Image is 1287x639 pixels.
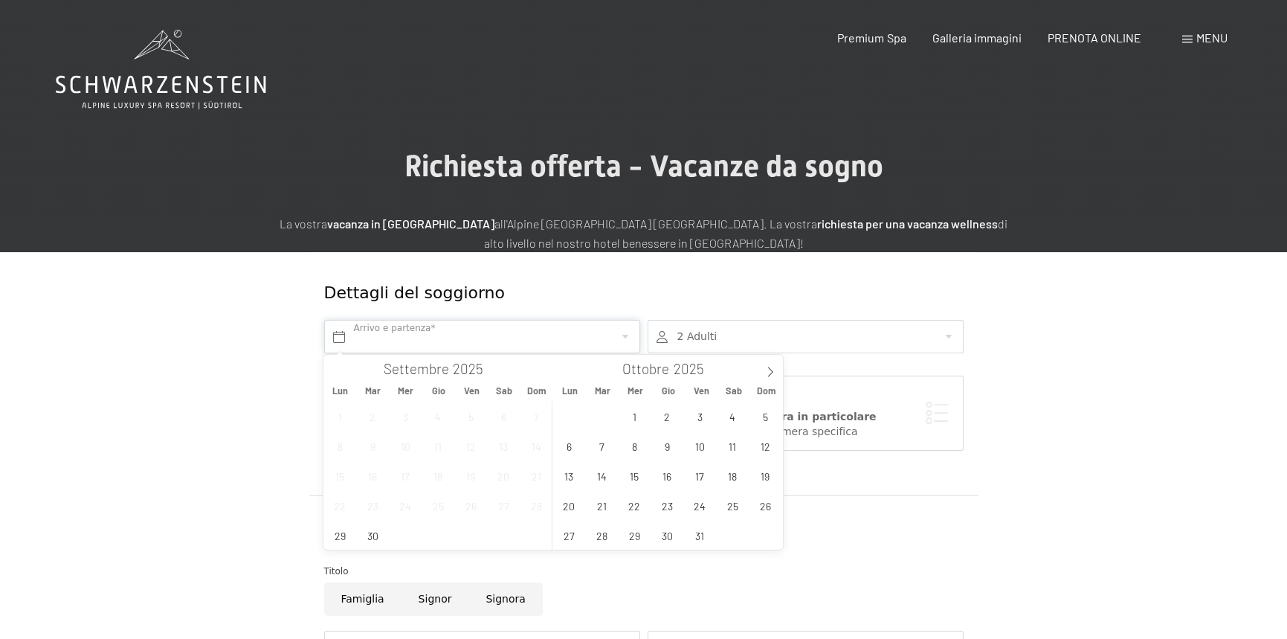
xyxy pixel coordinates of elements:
[555,431,584,460] span: Ottobre 6, 2025
[718,461,747,490] span: Ottobre 18, 2025
[358,402,387,431] span: Settembre 2, 2025
[422,386,455,396] span: Gio
[457,461,486,490] span: Settembre 19, 2025
[652,386,685,396] span: Gio
[424,402,453,431] span: Settembre 4, 2025
[522,402,551,431] span: Settembre 7, 2025
[326,402,355,431] span: Settembre 1, 2025
[717,386,750,396] span: Sab
[751,402,780,431] span: Ottobre 5, 2025
[424,431,453,460] span: Settembre 11, 2025
[663,425,948,440] div: Vorrei scegliere una camera specifica
[555,491,584,520] span: Ottobre 20, 2025
[457,491,486,520] span: Settembre 26, 2025
[553,386,586,396] span: Lun
[272,214,1016,252] p: La vostra all'Alpine [GEOGRAPHIC_DATA] [GEOGRAPHIC_DATA]. La vostra di alto livello nel nostro ho...
[669,360,718,377] input: Year
[391,402,420,431] span: Settembre 3, 2025
[358,431,387,460] span: Settembre 9, 2025
[358,491,387,520] span: Settembre 23, 2025
[326,431,355,460] span: Settembre 8, 2025
[323,386,356,396] span: Lun
[455,386,488,396] span: Ven
[817,216,998,231] strong: richiesta per una vacanza wellness
[424,461,453,490] span: Settembre 18, 2025
[326,461,355,490] span: Settembre 15, 2025
[718,402,747,431] span: Ottobre 4, 2025
[522,431,551,460] span: Settembre 14, 2025
[750,386,783,396] span: Dom
[686,491,715,520] span: Ottobre 24, 2025
[837,30,906,45] a: Premium Spa
[457,431,486,460] span: Settembre 12, 2025
[932,30,1022,45] a: Galleria immagini
[686,521,715,550] span: Ottobre 31, 2025
[391,431,420,460] span: Settembre 10, 2025
[620,431,649,460] span: Ottobre 8, 2025
[522,491,551,520] span: Settembre 28, 2025
[489,402,518,431] span: Settembre 6, 2025
[685,386,717,396] span: Ven
[424,491,453,520] span: Settembre 25, 2025
[653,491,682,520] span: Ottobre 23, 2025
[489,461,518,490] span: Settembre 20, 2025
[391,461,420,490] span: Settembre 17, 2025
[520,386,553,396] span: Dom
[555,521,584,550] span: Ottobre 27, 2025
[653,521,682,550] span: Ottobre 30, 2025
[653,431,682,460] span: Ottobre 9, 2025
[326,521,355,550] span: Settembre 29, 2025
[391,491,420,520] span: Settembre 24, 2025
[587,461,616,490] span: Ottobre 14, 2025
[1196,30,1228,45] span: Menu
[686,402,715,431] span: Ottobre 3, 2025
[555,461,584,490] span: Ottobre 13, 2025
[488,386,520,396] span: Sab
[384,362,449,376] span: Settembre
[653,402,682,431] span: Ottobre 2, 2025
[390,386,422,396] span: Mer
[686,431,715,460] span: Ottobre 10, 2025
[620,491,649,520] span: Ottobre 22, 2025
[622,362,669,376] span: Ottobre
[327,216,494,231] strong: vacanza in [GEOGRAPHIC_DATA]
[751,491,780,520] span: Ottobre 26, 2025
[663,410,948,425] div: Prenotare una camera in particolare
[358,521,387,550] span: Settembre 30, 2025
[358,461,387,490] span: Settembre 16, 2025
[718,431,747,460] span: Ottobre 11, 2025
[620,461,649,490] span: Ottobre 15, 2025
[620,402,649,431] span: Ottobre 1, 2025
[587,491,616,520] span: Ottobre 21, 2025
[449,360,498,377] input: Year
[404,149,883,184] span: Richiesta offerta - Vacanze da sogno
[587,521,616,550] span: Ottobre 28, 2025
[489,491,518,520] span: Settembre 27, 2025
[357,386,390,396] span: Mar
[324,564,964,579] div: Titolo
[587,431,616,460] span: Ottobre 7, 2025
[718,491,747,520] span: Ottobre 25, 2025
[620,521,649,550] span: Ottobre 29, 2025
[751,431,780,460] span: Ottobre 12, 2025
[653,461,682,490] span: Ottobre 16, 2025
[751,461,780,490] span: Ottobre 19, 2025
[522,461,551,490] span: Settembre 21, 2025
[1048,30,1141,45] a: PRENOTA ONLINE
[587,386,619,396] span: Mar
[619,386,652,396] span: Mer
[324,282,856,305] div: Dettagli del soggiorno
[457,402,486,431] span: Settembre 5, 2025
[326,491,355,520] span: Settembre 22, 2025
[686,461,715,490] span: Ottobre 17, 2025
[489,431,518,460] span: Settembre 13, 2025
